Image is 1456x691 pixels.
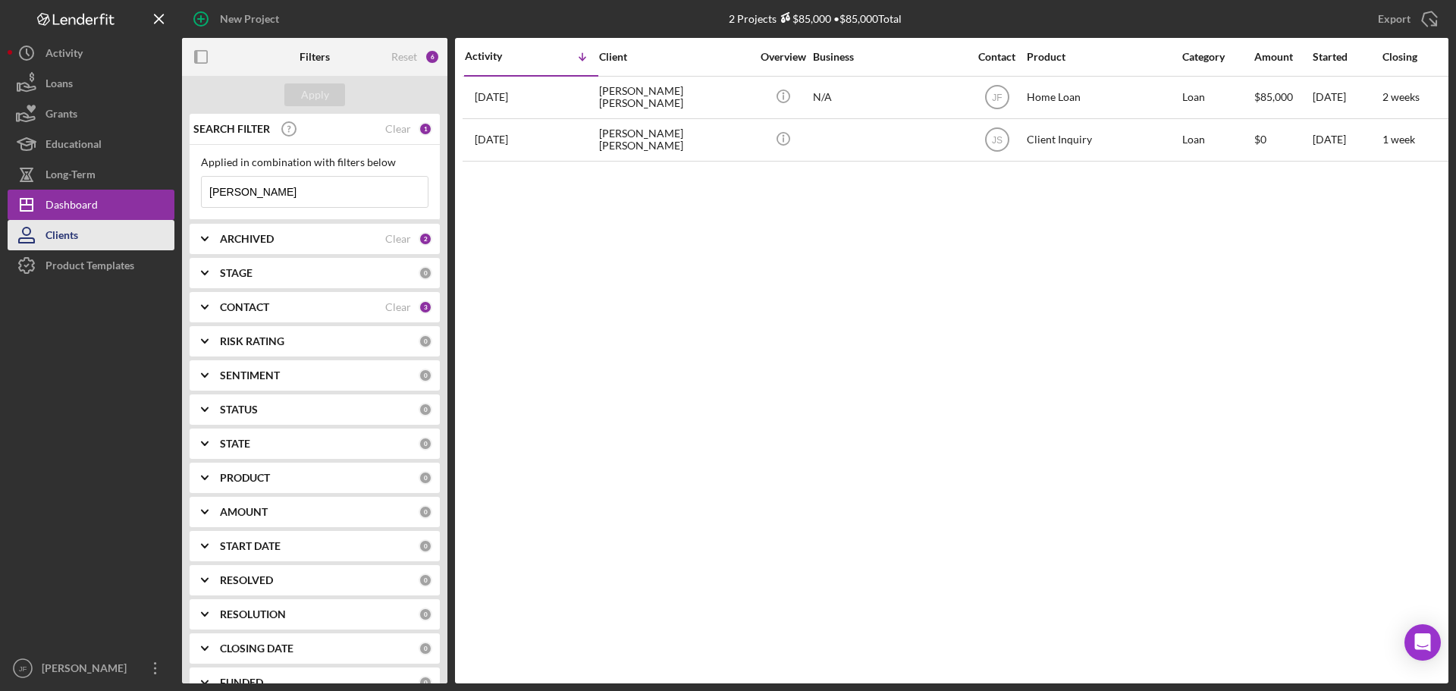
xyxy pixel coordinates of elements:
[1027,51,1178,63] div: Product
[419,369,432,382] div: 0
[1313,51,1381,63] div: Started
[220,301,269,313] b: CONTACT
[419,437,432,451] div: 0
[813,77,965,118] div: N/A
[419,608,432,621] div: 0
[8,250,174,281] button: Product Templates
[1404,624,1441,661] div: Open Intercom Messenger
[182,4,294,34] button: New Project
[419,266,432,280] div: 0
[419,122,432,136] div: 1
[8,129,174,159] button: Educational
[1254,90,1293,103] span: $85,000
[45,190,98,224] div: Dashboard
[8,68,174,99] button: Loans
[599,77,751,118] div: [PERSON_NAME] [PERSON_NAME]
[1182,51,1253,63] div: Category
[419,300,432,314] div: 3
[220,438,250,450] b: STATE
[8,99,174,129] button: Grants
[1313,77,1381,118] div: [DATE]
[220,404,258,416] b: STATUS
[45,38,83,72] div: Activity
[220,540,281,552] b: START DATE
[1027,120,1178,160] div: Client Inquiry
[220,267,253,279] b: STAGE
[45,68,73,102] div: Loans
[220,608,286,620] b: RESOLUTION
[968,51,1025,63] div: Contact
[813,51,965,63] div: Business
[1027,77,1178,118] div: Home Loan
[729,12,902,25] div: 2 Projects • $85,000 Total
[45,220,78,254] div: Clients
[475,133,508,146] time: 2025-09-02 19:53
[38,653,136,687] div: [PERSON_NAME]
[220,369,280,382] b: SENTIMENT
[1313,120,1381,160] div: [DATE]
[425,49,440,64] div: 6
[777,12,831,25] div: $85,000
[45,250,134,284] div: Product Templates
[201,156,428,168] div: Applied in combination with filters below
[599,120,751,160] div: [PERSON_NAME] [PERSON_NAME]
[220,472,270,484] b: PRODUCT
[1182,120,1253,160] div: Loan
[419,573,432,587] div: 0
[8,159,174,190] button: Long-Term
[8,190,174,220] button: Dashboard
[284,83,345,106] button: Apply
[1382,90,1420,103] time: 2 weeks
[220,335,284,347] b: RISK RATING
[419,403,432,416] div: 0
[1363,4,1448,34] button: Export
[220,506,268,518] b: AMOUNT
[45,159,96,193] div: Long-Term
[220,4,279,34] div: New Project
[220,642,293,655] b: CLOSING DATE
[419,642,432,655] div: 0
[193,123,270,135] b: SEARCH FILTER
[419,676,432,689] div: 0
[301,83,329,106] div: Apply
[419,471,432,485] div: 0
[45,129,102,163] div: Educational
[599,51,751,63] div: Client
[391,51,417,63] div: Reset
[300,51,330,63] b: Filters
[419,505,432,519] div: 0
[385,301,411,313] div: Clear
[465,50,532,62] div: Activity
[45,99,77,133] div: Grants
[220,677,263,689] b: FUNDED
[991,135,1002,146] text: JS
[1182,77,1253,118] div: Loan
[419,335,432,348] div: 0
[1382,133,1415,146] time: 1 week
[1254,120,1311,160] div: $0
[992,93,1002,103] text: JF
[419,539,432,553] div: 0
[8,220,174,250] button: Clients
[385,233,411,245] div: Clear
[220,574,273,586] b: RESOLVED
[8,38,174,68] button: Activity
[475,91,508,103] time: 2025-09-11 20:09
[1378,4,1410,34] div: Export
[8,653,174,683] button: JF[PERSON_NAME]
[385,123,411,135] div: Clear
[220,233,274,245] b: ARCHIVED
[1254,51,1311,63] div: Amount
[19,664,27,673] text: JF
[755,51,811,63] div: Overview
[419,232,432,246] div: 2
